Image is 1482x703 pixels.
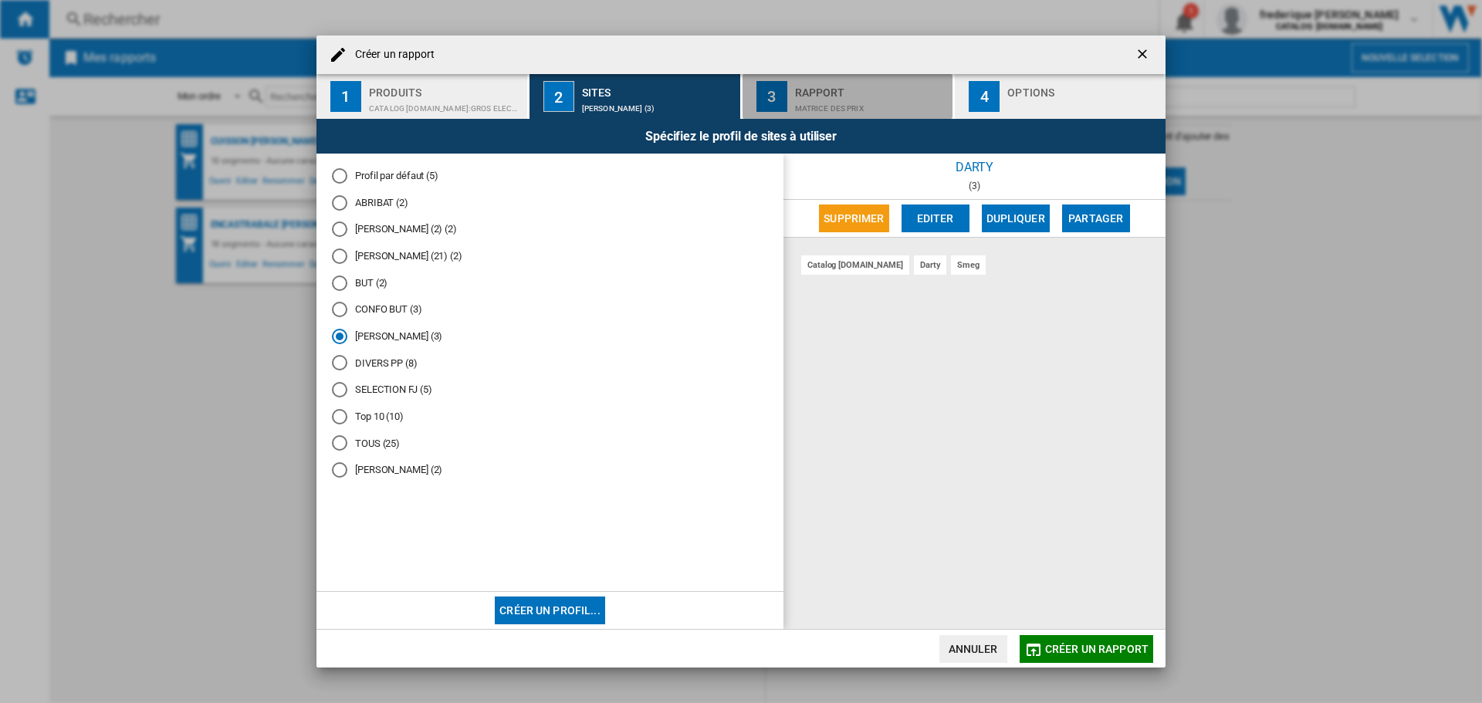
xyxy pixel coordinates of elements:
[316,74,529,119] button: 1 Produits CATALOG [DOMAIN_NAME]:Gros electroménager
[530,74,742,119] button: 2 Sites [PERSON_NAME] (3)
[369,96,521,113] div: CATALOG [DOMAIN_NAME]:Gros electroménager
[955,74,1166,119] button: 4 Options
[316,119,1166,154] div: Spécifiez le profil de sites à utiliser
[332,275,768,290] md-radio-button: BUT (2)
[495,597,605,624] button: Créer un profil...
[795,80,947,96] div: Rapport
[969,81,1000,112] div: 4
[1135,46,1153,65] ng-md-icon: getI18NText('BUTTONS.CLOSE_DIALOG')
[332,383,768,397] md-radio-button: SELECTION FJ (5)
[332,249,768,264] md-radio-button: BOULANGER (21) (2)
[543,81,574,112] div: 2
[1045,643,1149,655] span: Créer un rapport
[902,204,969,232] button: Editer
[1128,39,1159,70] button: getI18NText('BUTTONS.CLOSE_DIALOG')
[347,47,435,63] h4: Créer un rapport
[332,463,768,478] md-radio-button: UBALDI (2)
[332,329,768,343] md-radio-button: DARTY (3)
[582,96,734,113] div: [PERSON_NAME] (3)
[1020,635,1153,663] button: Créer un rapport
[332,409,768,424] md-radio-button: Top 10 (10)
[914,255,947,275] div: darty
[795,96,947,113] div: Matrice des prix
[330,81,361,112] div: 1
[332,356,768,370] md-radio-button: DIVERS PP (8)
[332,222,768,237] md-radio-button: BOULANGER (2) (2)
[332,169,768,184] md-radio-button: Profil par défaut (5)
[332,436,768,451] md-radio-button: TOUS (25)
[939,635,1007,663] button: Annuler
[582,80,734,96] div: Sites
[951,255,986,275] div: smeg
[1007,80,1159,96] div: Options
[801,255,909,275] div: catalog [DOMAIN_NAME]
[819,204,888,232] button: Supprimer
[332,195,768,210] md-radio-button: ABRIBAT (2)
[332,302,768,317] md-radio-button: CONFO BUT (3)
[1062,204,1130,232] button: Partager
[982,204,1050,232] button: Dupliquer
[783,154,1166,181] div: DARTY
[783,181,1166,191] div: (3)
[369,80,521,96] div: Produits
[743,74,955,119] button: 3 Rapport Matrice des prix
[756,81,787,112] div: 3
